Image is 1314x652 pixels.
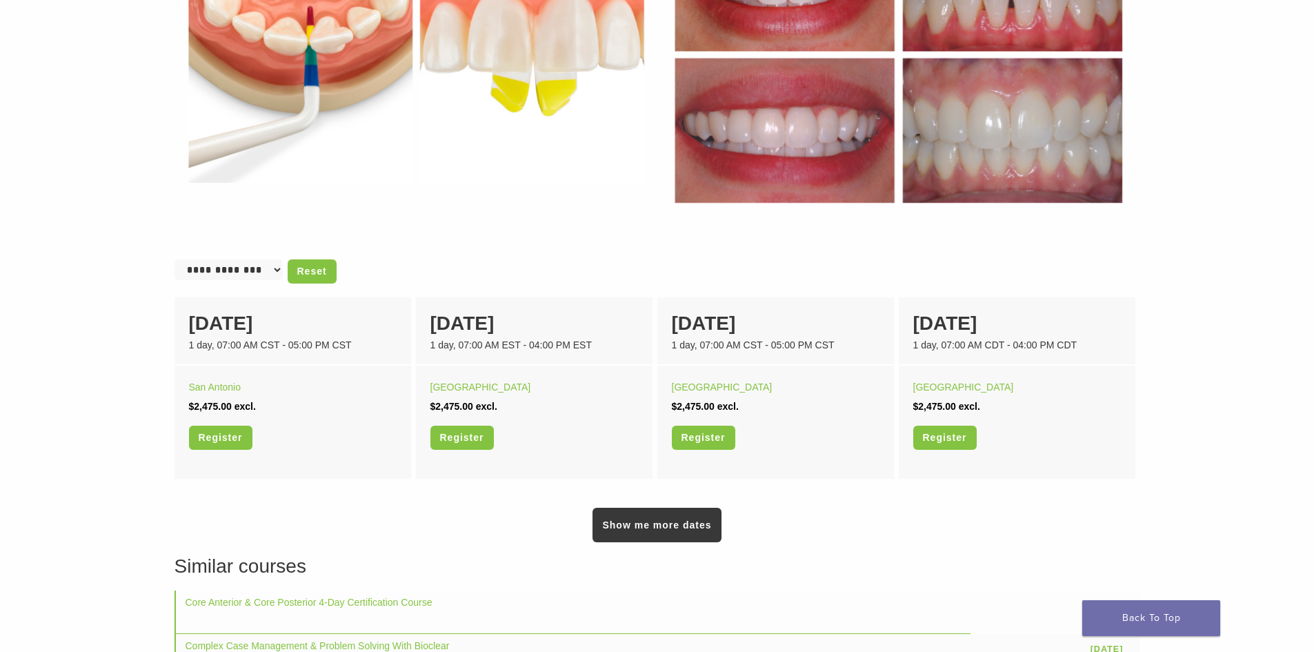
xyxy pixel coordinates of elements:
span: excl. [959,401,980,412]
div: 1 day, 07:00 AM CST - 05:00 PM CST [189,338,397,353]
h3: Similar courses [175,552,1140,581]
a: Register [913,426,977,450]
a: Reset [288,259,337,284]
div: [DATE] [189,309,397,338]
a: Back To Top [1082,600,1220,636]
a: [DATE] [1084,595,1131,617]
a: Complex Case Management & Problem Solving With Bioclear [186,640,450,651]
span: excl. [235,401,256,412]
span: excl. [476,401,497,412]
div: 1 day, 07:00 AM CDT - 04:00 PM CDT [913,338,1121,353]
a: [GEOGRAPHIC_DATA] [430,382,531,393]
a: San Antonio [189,382,241,393]
a: [GEOGRAPHIC_DATA] [913,382,1014,393]
div: [DATE] [672,309,879,338]
span: $2,475.00 [189,401,232,412]
span: $2,475.00 [430,401,473,412]
div: [DATE] [430,309,638,338]
a: Register [430,426,494,450]
a: Register [672,426,735,450]
div: 1 day, 07:00 AM EST - 04:00 PM EST [430,338,638,353]
a: [GEOGRAPHIC_DATA] [672,382,773,393]
a: Show me more dates [593,508,721,542]
a: Register [189,426,252,450]
span: $2,475.00 [913,401,956,412]
div: [DATE] [913,309,1121,338]
div: 1 day, 07:00 AM CST - 05:00 PM CST [672,338,879,353]
span: excl. [717,401,739,412]
span: $2,475.00 [672,401,715,412]
a: Core Anterior & Core Posterior 4-Day Certification Course [186,597,432,608]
